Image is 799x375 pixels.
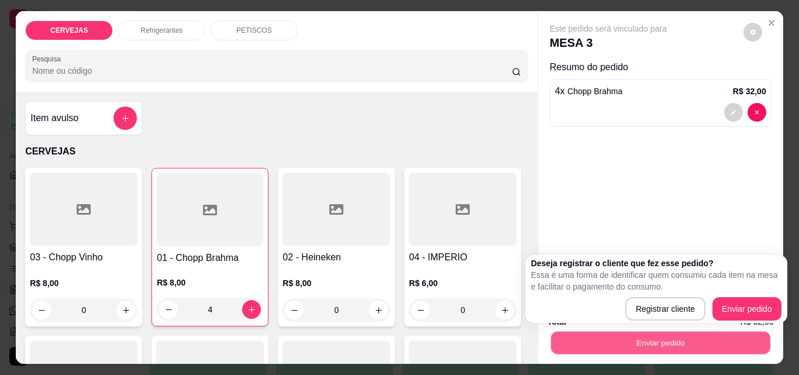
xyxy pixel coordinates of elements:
p: Essa é uma forma de identificar quem consumiu cada item na mesa e facilitar o pagamento do consumo. [531,269,781,293]
p: MESA 3 [550,35,667,51]
p: 4 x [555,84,623,98]
p: PETISCOS [236,26,272,35]
p: R$ 6,00 [409,277,516,289]
button: add-separate-item [113,106,137,130]
button: increase-product-quantity [495,301,514,319]
button: Enviar pedido [550,331,770,354]
button: increase-product-quantity [242,300,261,319]
span: Chopp Brahma [567,87,622,96]
button: decrease-product-quantity [724,103,743,122]
p: R$ 8,00 [283,277,390,289]
p: R$ 8,00 [157,277,263,288]
p: CERVEJAS [50,26,88,35]
h4: 04 - IMPERIO [409,250,516,264]
button: decrease-product-quantity [748,103,766,122]
h4: 03 - Chopp Vinho [30,250,137,264]
button: decrease-product-quantity [411,301,430,319]
strong: Total [547,317,566,326]
button: decrease-product-quantity [159,300,178,319]
p: Resumo do pedido [550,60,772,74]
input: Pesquisa [32,65,512,77]
button: increase-product-quantity [116,301,135,319]
h4: 01 - Chopp Brahma [157,251,263,265]
button: Registrar cliente [625,297,705,321]
button: increase-product-quantity [369,301,388,319]
button: decrease-product-quantity [743,23,762,42]
button: decrease-product-quantity [32,301,51,319]
p: R$ 8,00 [30,277,137,289]
h2: Deseja registrar o cliente que fez esse pedido? [531,257,781,269]
p: Este pedido será vinculado para [550,23,667,35]
h4: 02 - Heineken [283,250,390,264]
button: decrease-product-quantity [285,301,304,319]
button: Close [762,13,781,32]
p: Refrigerantes [140,26,182,35]
h4: Item avulso [30,111,78,125]
label: Pesquisa [32,54,65,64]
p: R$ 32,00 [733,85,766,97]
p: CERVEJAS [25,145,528,159]
button: Enviar pedido [712,297,781,321]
